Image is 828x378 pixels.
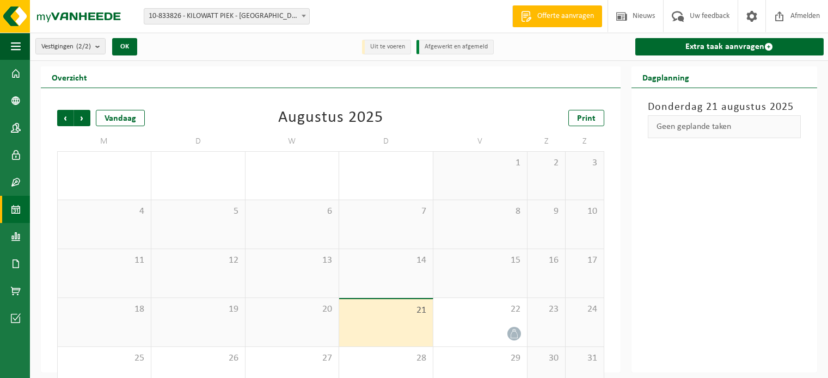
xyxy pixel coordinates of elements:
div: Augustus 2025 [278,110,383,126]
td: D [151,132,246,151]
td: Z [566,132,604,151]
a: Extra taak aanvragen [635,38,824,55]
span: Volgende [74,110,90,126]
span: 10-833826 - KILOWATT PIEK - OOSTDUINKERKE [144,8,310,24]
span: 19 [157,303,240,315]
div: Geen geplande taken [648,115,801,138]
span: 27 [251,352,334,364]
span: 6 [251,206,334,218]
span: 7 [345,206,427,218]
span: 12 [157,255,240,267]
span: 17 [571,255,598,267]
td: Z [528,132,566,151]
span: 20 [251,303,334,315]
span: 25 [63,352,145,364]
span: 23 [533,303,560,315]
h3: Donderdag 21 augustus 2025 [648,99,801,115]
span: 5 [157,206,240,218]
span: 4 [63,206,145,218]
span: Vorige [57,110,73,126]
h2: Overzicht [41,66,98,88]
td: M [57,132,151,151]
span: 1 [439,157,522,169]
button: Vestigingen(2/2) [35,38,106,54]
span: Offerte aanvragen [535,11,597,22]
td: W [246,132,340,151]
span: 8 [439,206,522,218]
count: (2/2) [76,43,91,50]
span: Vestigingen [41,39,91,55]
td: D [339,132,433,151]
span: 28 [345,352,427,364]
span: 10-833826 - KILOWATT PIEK - OOSTDUINKERKE [144,9,309,24]
span: 2 [533,157,560,169]
button: OK [112,38,137,55]
span: Print [577,114,596,123]
span: 24 [571,303,598,315]
span: 14 [345,255,427,267]
span: 22 [439,303,522,315]
span: 31 [571,352,598,364]
span: 21 [345,305,427,317]
span: 16 [533,255,560,267]
div: Vandaag [96,110,145,126]
li: Uit te voeren [362,40,411,54]
span: 3 [571,157,598,169]
span: 18 [63,303,145,315]
span: 10 [571,206,598,218]
span: 13 [251,255,334,267]
span: 30 [533,352,560,364]
a: Offerte aanvragen [512,5,602,27]
h2: Dagplanning [631,66,700,88]
span: 26 [157,352,240,364]
span: 9 [533,206,560,218]
span: 11 [63,255,145,267]
span: 15 [439,255,522,267]
span: 29 [439,352,522,364]
td: V [433,132,528,151]
li: Afgewerkt en afgemeld [416,40,494,54]
a: Print [568,110,604,126]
